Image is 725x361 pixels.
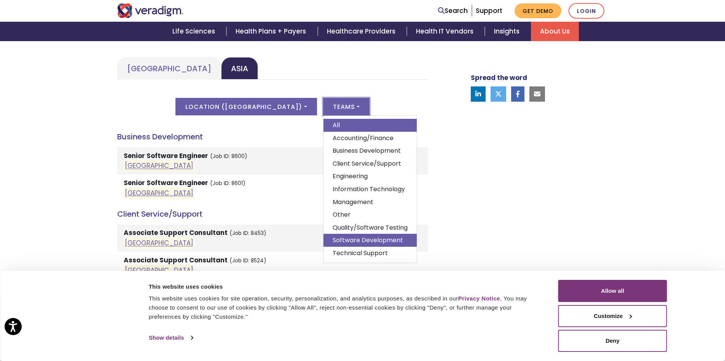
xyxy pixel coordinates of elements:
a: Other [323,208,417,221]
a: Healthcare Providers [318,22,407,41]
a: Business Development [323,144,417,157]
a: [GEOGRAPHIC_DATA] [125,161,193,171]
button: Allow all [558,280,667,302]
a: Engineering [323,170,417,183]
a: About Us [531,22,579,41]
a: All [323,119,417,132]
button: Customize [558,305,667,327]
div: This website uses cookies [149,282,541,291]
small: (Job ID: 8453) [229,230,266,237]
small: (Job ID: 8524) [229,257,266,264]
strong: Senior Software Engineer [124,178,208,187]
a: Quality/Software Testing [323,221,417,234]
div: This website uses cookies for site operation, security, personalization, and analytics purposes, ... [149,294,541,321]
a: [GEOGRAPHIC_DATA] [117,57,221,80]
img: Veradigm logo [117,3,184,18]
a: Search [438,6,468,16]
h4: Client Service/Support [117,209,428,219]
a: [GEOGRAPHIC_DATA] [125,239,193,248]
small: (Job ID: 8600) [210,153,247,160]
h4: Business Development [117,132,428,141]
button: Teams [323,98,370,115]
strong: Senior Software Engineer [124,151,208,160]
a: Get Demo [515,3,561,18]
a: [GEOGRAPHIC_DATA] [125,188,193,198]
a: Asia [221,57,258,80]
a: Privacy Notice [458,295,500,302]
strong: Associate Support Consultant [124,256,228,265]
small: (Job ID: 8601) [210,180,245,187]
button: Deny [558,330,667,352]
strong: Associate Support Consultant [124,228,228,237]
a: Login [569,3,604,19]
a: [GEOGRAPHIC_DATA] [125,266,193,275]
a: Technical Support [323,247,417,260]
a: Management [323,195,417,208]
a: Software Development [323,234,417,247]
a: Health Plans + Payers [226,22,317,41]
strong: Spread the word [471,73,527,82]
a: Show details [149,332,193,343]
a: Accounting/Finance [323,132,417,145]
button: Location ([GEOGRAPHIC_DATA]) [175,98,317,115]
a: Insights [485,22,531,41]
a: Health IT Vendors [407,22,485,41]
a: Life Sciences [163,22,226,41]
a: Client Service/Support [323,157,417,170]
a: Support [476,6,502,15]
a: Information Technology [323,183,417,196]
